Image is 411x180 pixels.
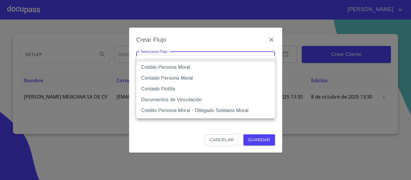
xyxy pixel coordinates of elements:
[136,62,275,73] li: Crédito Persona Moral
[136,94,275,105] li: Documentos de Vinculación
[136,73,275,84] li: Contado Persona Moral
[136,58,275,62] li: None
[136,84,275,94] li: Contado Flotilla
[136,105,275,116] li: Crédito Persona Moral - Obligado Solidario Moral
